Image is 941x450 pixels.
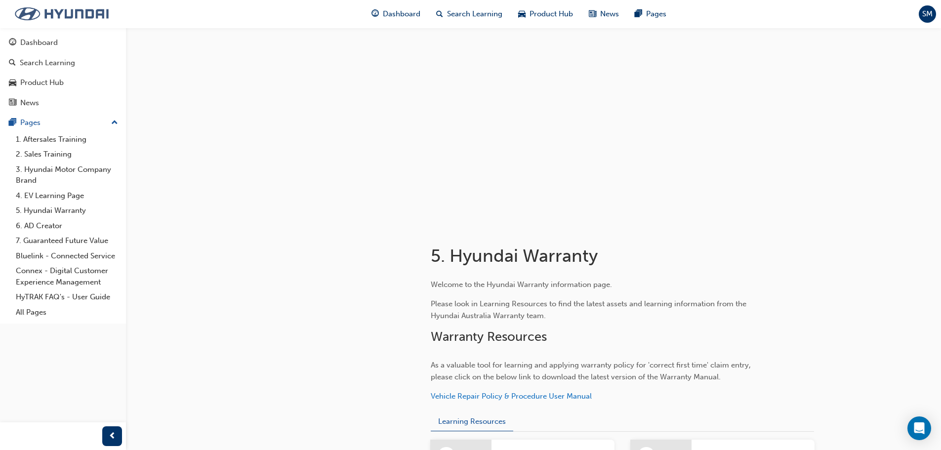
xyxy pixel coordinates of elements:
span: car-icon [518,8,526,20]
button: Pages [4,114,122,132]
span: pages-icon [9,119,16,127]
a: HyTRAK FAQ's - User Guide [12,289,122,305]
span: news-icon [9,99,16,108]
span: SM [922,8,933,20]
div: Open Intercom Messenger [907,416,931,440]
span: Search Learning [447,8,502,20]
div: Search Learning [20,57,75,69]
span: Please look in Learning Resources to find the latest assets and learning information from the Hyu... [431,299,748,320]
div: Pages [20,117,41,128]
a: Connex - Digital Customer Experience Management [12,263,122,289]
span: prev-icon [109,430,116,443]
div: Dashboard [20,37,58,48]
a: News [4,94,122,112]
a: Product Hub [4,74,122,92]
span: guage-icon [9,39,16,47]
a: 3. Hyundai Motor Company Brand [12,162,122,188]
div: News [20,97,39,109]
a: car-iconProduct Hub [510,4,581,24]
a: search-iconSearch Learning [428,4,510,24]
span: Welcome to the Hyundai Warranty information page. [431,280,612,289]
a: Search Learning [4,54,122,72]
a: Dashboard [4,34,122,52]
a: pages-iconPages [627,4,674,24]
button: SM [919,5,936,23]
a: news-iconNews [581,4,627,24]
div: Product Hub [20,77,64,88]
img: Trak [5,3,119,24]
a: 2. Sales Training [12,147,122,162]
span: Dashboard [383,8,420,20]
span: As a valuable tool for learning and applying warranty policy for 'correct first time' claim entry... [431,361,753,381]
span: Pages [646,8,666,20]
span: Warranty Resources [431,329,547,344]
span: search-icon [9,59,16,68]
span: Product Hub [530,8,573,20]
span: guage-icon [371,8,379,20]
a: 4. EV Learning Page [12,188,122,204]
span: news-icon [589,8,596,20]
span: News [600,8,619,20]
span: pages-icon [635,8,642,20]
button: Learning Resources [431,412,513,431]
button: DashboardSearch LearningProduct HubNews [4,32,122,114]
a: All Pages [12,305,122,320]
a: 6. AD Creator [12,218,122,234]
a: Bluelink - Connected Service [12,248,122,264]
span: search-icon [436,8,443,20]
h1: 5. Hyundai Warranty [431,245,755,267]
a: 7. Guaranteed Future Value [12,233,122,248]
span: car-icon [9,79,16,87]
a: 5. Hyundai Warranty [12,203,122,218]
a: guage-iconDashboard [364,4,428,24]
a: Vehicle Repair Policy & Procedure User Manual [431,392,592,401]
span: up-icon [111,117,118,129]
a: 1. Aftersales Training [12,132,122,147]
